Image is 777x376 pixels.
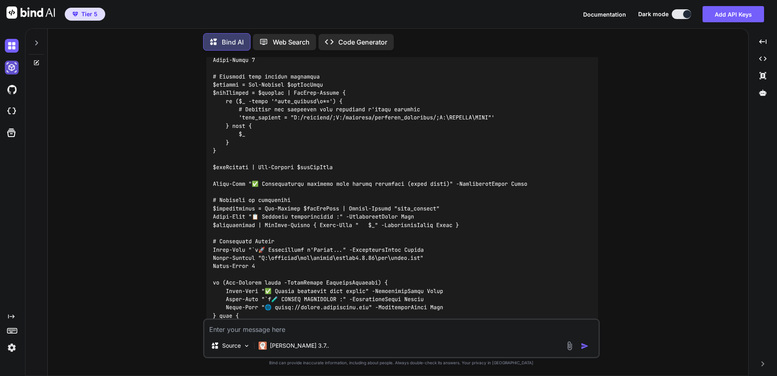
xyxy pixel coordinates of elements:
p: Code Generator [338,37,387,47]
img: premium [72,12,78,17]
img: attachment [565,341,574,351]
span: Tier 5 [81,10,98,18]
button: premiumTier 5 [65,8,105,21]
p: [PERSON_NAME] 3.7.. [270,342,329,350]
img: settings [5,341,19,355]
button: Documentation [583,10,626,19]
p: Web Search [273,37,310,47]
img: cloudideIcon [5,104,19,118]
img: githubDark [5,83,19,96]
img: Pick Models [243,342,250,349]
span: Documentation [583,11,626,18]
p: Source [222,342,241,350]
p: Bind can provide inaccurate information, including about people. Always double-check its answers.... [203,360,600,366]
p: Bind AI [222,37,244,47]
img: icon [581,342,589,350]
button: Add API Keys [703,6,764,22]
span: Dark mode [638,10,669,18]
img: Claude 3.7 Sonnet (Anthropic) [259,342,267,350]
img: darkAi-studio [5,61,19,74]
img: darkChat [5,39,19,53]
img: Bind AI [6,6,55,19]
